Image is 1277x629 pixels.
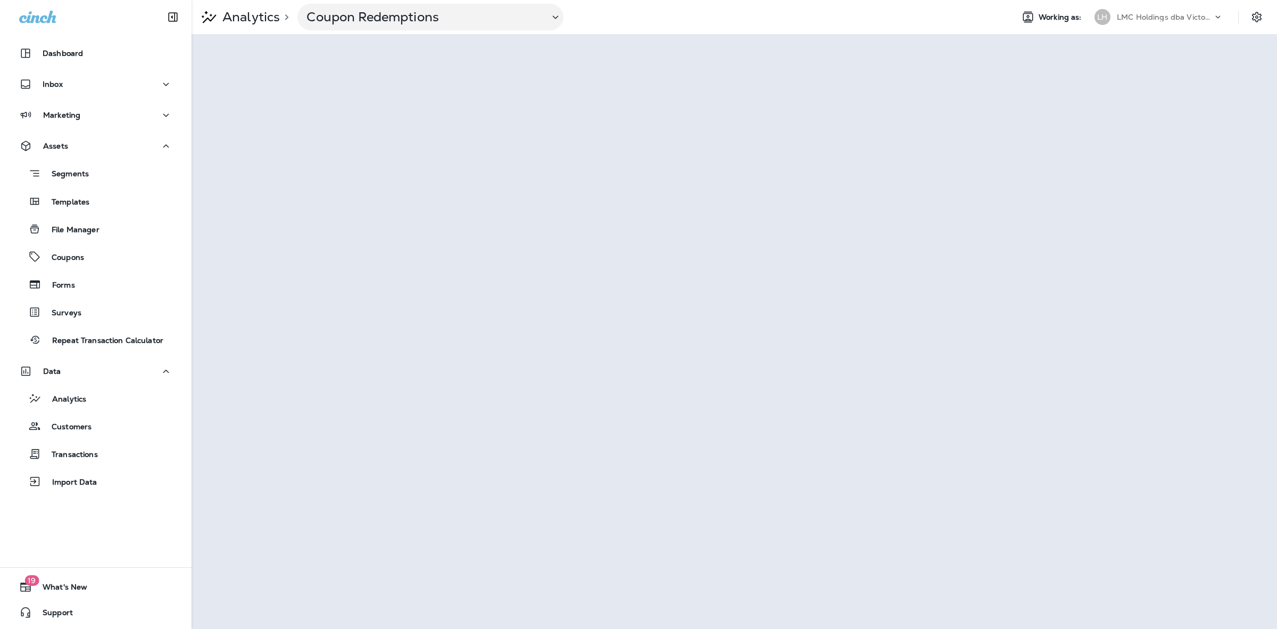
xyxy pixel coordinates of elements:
button: Surveys [11,301,181,323]
p: Customers [41,422,92,432]
button: Transactions [11,443,181,465]
button: Collapse Sidebar [158,6,188,28]
button: Templates [11,190,181,213]
button: Repeat Transaction Calculator [11,329,181,351]
p: Surveys [41,308,81,318]
p: Forms [42,281,75,291]
p: Marketing [43,111,80,119]
button: Data [11,361,181,382]
button: Coupons [11,246,181,268]
p: LMC Holdings dba Victory Lane Quick Oil Change [1117,13,1213,21]
button: Segments [11,162,181,185]
button: File Manager [11,218,181,240]
p: Coupon Redemptions [306,9,541,25]
p: Transactions [41,450,98,460]
p: Assets [43,142,68,150]
p: Dashboard [43,49,83,58]
p: Templates [41,198,89,208]
button: Dashboard [11,43,181,64]
p: Import Data [42,478,97,488]
p: Coupons [41,253,84,263]
button: Marketing [11,104,181,126]
span: Support [32,608,73,621]
button: Support [11,602,181,623]
p: Data [43,367,61,375]
span: Working as: [1039,13,1084,22]
p: Repeat Transaction Calculator [42,336,163,346]
button: Settings [1247,7,1266,27]
p: Analytics [218,9,280,25]
button: Assets [11,135,181,157]
p: Analytics [42,395,86,405]
button: Inbox [11,73,181,95]
button: Customers [11,415,181,437]
button: 19What's New [11,576,181,598]
button: Import Data [11,470,181,493]
button: Analytics [11,387,181,410]
p: > [280,13,289,21]
p: Inbox [43,80,63,88]
span: What's New [32,583,87,595]
p: File Manager [41,225,99,235]
span: 19 [24,575,39,586]
button: Forms [11,273,181,296]
p: Segments [41,169,89,180]
div: LH [1094,9,1110,25]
